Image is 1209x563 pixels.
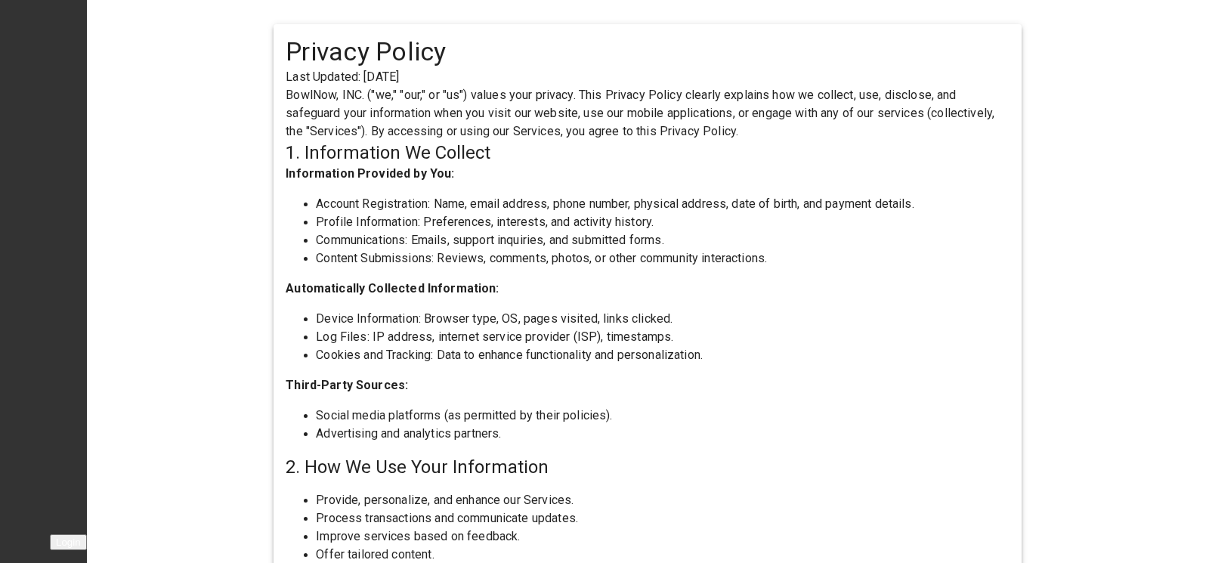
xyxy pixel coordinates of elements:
[8,540,39,546] img: logo
[286,141,1010,165] h5: 1. Information We Collect
[286,86,1010,141] p: BowlNow, INC. ("we," "our," or "us") values your privacy. This Privacy Policy clearly explains ho...
[286,455,1010,479] h5: 2. How We Use Your Information
[316,491,1010,509] p: Provide, personalize, and enhance our Services.
[286,68,1010,86] p: Last Updated: [DATE]
[286,36,1010,68] h4: Privacy Policy
[50,534,87,550] button: Login
[316,195,1010,213] p: Account Registration: Name, email address, phone number, physical address, date of birth, and pay...
[316,213,1010,231] p: Profile Information: Preferences, interests, and activity history.
[316,231,1010,249] p: Communications: Emails, support inquiries, and submitted forms.
[316,310,1010,328] p: Device Information: Browser type, OS, pages visited, links clicked.
[316,346,1010,364] p: Cookies and Tracking: Data to enhance functionality and personalization.
[316,527,1010,546] p: Improve services based on feedback.
[286,378,408,392] strong: Third-Party Sources:
[316,509,1010,527] p: Process transactions and communicate updates.
[316,407,1010,425] p: Social media platforms (as permitted by their policies).
[286,281,499,295] strong: Automatically Collected Information:
[286,166,454,181] strong: Information Provided by You:
[316,328,1010,346] p: Log Files: IP address, internet service provider (ISP), timestamps.
[316,249,1010,268] p: Content Submissions: Reviews, comments, photos, or other community interactions.
[316,425,1010,443] p: Advertising and analytics partners.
